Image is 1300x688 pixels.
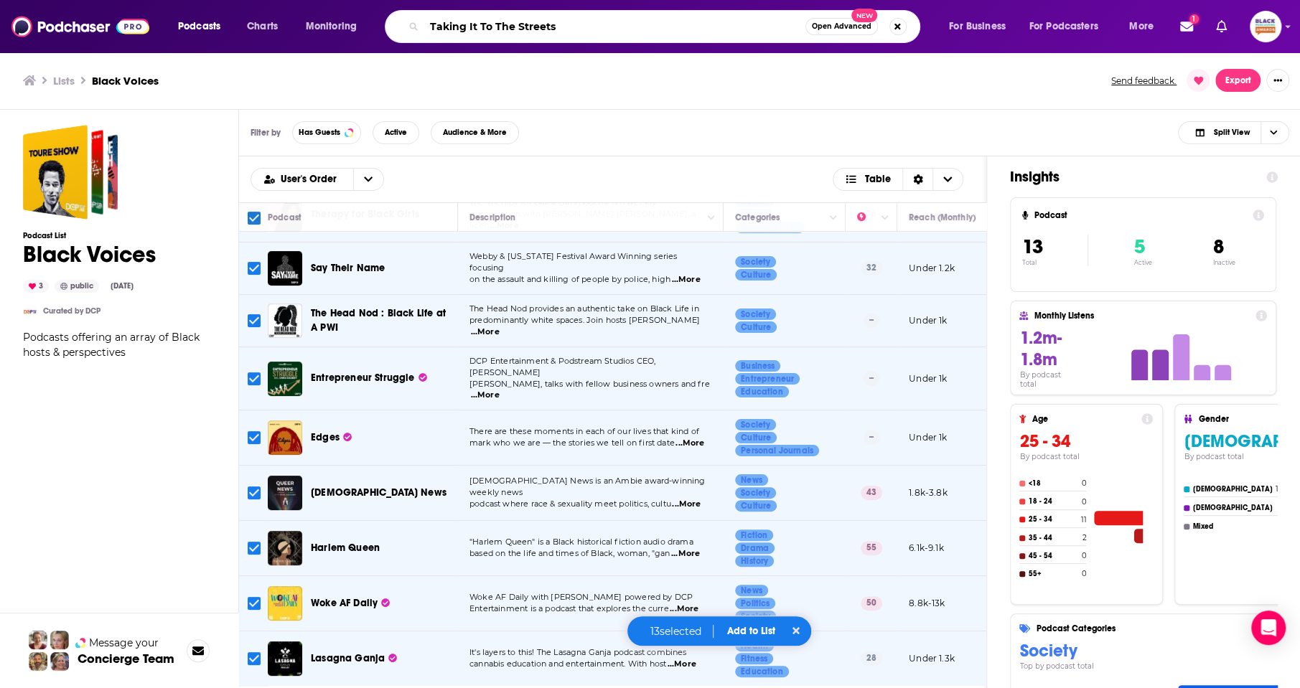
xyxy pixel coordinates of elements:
[1119,15,1172,38] button: open menu
[248,486,261,499] span: Toggle select row
[50,631,69,649] img: Jules Profile
[1266,69,1289,92] button: Show More Button
[268,209,301,226] div: Podcast
[53,74,75,88] h3: Lists
[909,372,947,385] p: Under 1k
[1010,168,1255,186] h1: Insights
[311,651,397,666] a: Lasagna Ganja
[861,541,882,555] p: 55
[248,314,261,327] span: Toggle select row
[812,23,871,30] span: Open Advanced
[292,121,361,144] button: Has Guests
[1019,370,1078,389] h4: By podcast total
[1028,534,1079,542] h4: 35 - 44
[299,128,340,136] span: Has Guests
[909,597,945,609] p: 8.8k-13k
[268,420,302,455] a: Edges
[864,430,879,445] p: --
[1022,235,1043,259] span: 13
[431,121,519,144] button: Audience & More
[735,529,773,541] a: Fiction
[311,541,380,555] a: Harlem Queen
[23,304,37,319] img: DCPofficial
[281,174,342,184] span: User's Order
[311,306,453,335] a: The Head Nod : Black Life at A PWI
[268,251,302,286] img: Say Their Name
[311,486,446,500] a: [DEMOGRAPHIC_DATA] News
[92,74,159,88] h3: Black Voices
[735,321,777,333] a: Culture
[29,631,47,649] img: Sydney Profile
[1174,14,1199,39] a: Show notifications dropdown
[311,261,385,275] a: Say Their Name
[833,168,964,191] h2: Choose View
[1213,128,1249,136] span: Split View
[471,390,500,401] span: ...More
[1212,259,1235,266] p: Inactive
[469,647,686,657] span: It's layers to this! The Lasagna Ganja podcast combines
[311,596,390,611] a: Woke AF Daily
[248,542,261,555] span: Toggle select row
[1178,121,1289,144] h2: Choose View
[311,486,446,499] span: [DEMOGRAPHIC_DATA] News
[865,174,891,184] span: Table
[1034,311,1249,321] h4: Monthly Listens
[735,432,777,443] a: Culture
[735,360,780,372] a: Business
[268,586,302,621] a: Woke AF Daily
[909,486,948,499] p: 1.8k-3.8k
[984,209,1001,226] button: Column Actions
[268,641,302,676] a: Lasagna Ganja
[949,17,1006,37] span: For Business
[424,15,805,38] input: Search podcasts, credits, & more...
[23,280,49,293] div: 3
[469,548,670,558] span: based on the life and times of Black, woman, "gan
[939,15,1024,38] button: open menu
[735,308,776,320] a: Society
[735,555,774,567] a: History
[1019,430,1153,452] h3: 25 - 34
[251,168,384,191] h2: Choose List sort
[1189,14,1199,24] span: 1
[105,281,139,292] div: [DATE]
[909,262,955,274] p: Under 1.2k
[248,262,261,275] span: Toggle select row
[1134,235,1145,259] span: 5
[23,331,200,359] span: Podcasts offering an array of Black hosts & perspectives
[1080,515,1086,524] h4: 11
[864,371,879,385] p: --
[398,10,934,43] div: Search podcasts, credits, & more...
[311,307,446,334] span: The Head Nod : Black Life at A PWI
[909,314,947,326] p: Under 1k
[1028,570,1078,578] h4: 55+
[78,651,174,666] h3: Concierge Team
[50,652,69,671] img: Barbara Profile
[703,209,720,226] button: Column Actions
[735,269,777,281] a: Culture
[735,487,776,499] a: Society
[469,379,710,389] span: [PERSON_NAME], talks with fellow business owners and fre
[735,500,777,512] a: Culture
[1028,479,1078,488] h4: <18
[89,636,159,650] span: Message your
[251,174,353,184] button: open menu
[735,598,775,609] a: Politics
[1081,569,1086,578] h4: 0
[248,597,261,610] span: Toggle select row
[268,531,302,565] img: Harlem Queen
[469,209,515,226] div: Description
[1082,533,1086,542] h4: 2
[469,426,699,436] span: There are these moments in each of our lives that kind of
[23,125,118,220] a: Black Voices
[268,362,302,396] a: Entrepreneur Struggle
[178,17,220,37] span: Podcasts
[11,13,149,40] img: Podchaser - Follow, Share and Rate Podcasts
[29,652,47,671] img: Jon Profile
[1192,485,1272,494] h4: [DEMOGRAPHIC_DATA]
[248,431,261,444] span: Toggle select row
[670,603,698,615] span: ...More
[1032,414,1136,424] h4: Age
[469,251,677,273] span: Webby & [US_STATE] Festival Award Winning series focusing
